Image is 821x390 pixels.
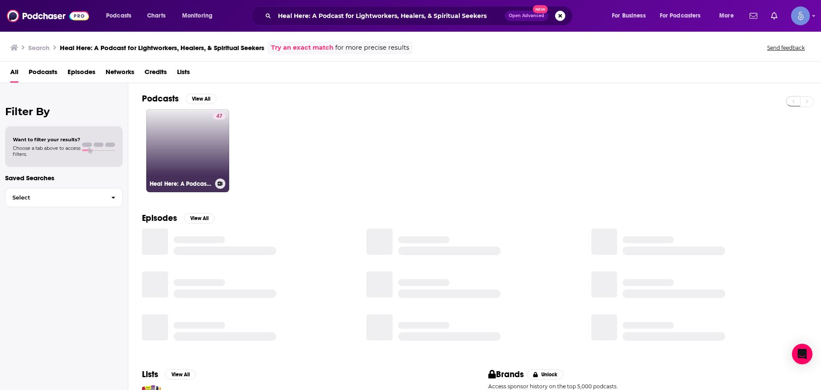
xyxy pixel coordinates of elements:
span: Choose a tab above to access filters. [13,145,80,157]
span: Want to filter your results? [13,137,80,143]
a: Lists [177,65,190,83]
span: 47 [216,112,222,121]
a: 47Heal Here: A Podcast for Lightworkers, Healers, & Spiritual Seekers [146,109,229,192]
button: Open AdvancedNew [505,11,548,21]
span: Podcasts [106,10,131,22]
a: Episodes [68,65,95,83]
button: View All [165,369,196,380]
h2: Episodes [142,213,177,223]
a: All [10,65,18,83]
button: open menu [100,9,142,23]
button: open menu [654,9,713,23]
a: Show notifications dropdown [768,9,781,23]
button: View All [186,94,216,104]
input: Search podcasts, credits, & more... [275,9,505,23]
button: open menu [713,9,744,23]
img: User Profile [791,6,810,25]
button: open menu [176,9,224,23]
span: For Podcasters [660,10,701,22]
button: Unlock [527,369,564,380]
h2: Brands [488,369,524,380]
span: For Business [612,10,646,22]
a: Try an exact match [271,43,334,53]
span: New [533,5,548,13]
span: Select [6,195,104,200]
a: EpisodesView All [142,213,215,223]
a: Networks [106,65,134,83]
div: Open Intercom Messenger [792,344,812,364]
h2: Filter By [5,105,123,118]
a: 47 [213,113,226,119]
p: Access sponsor history on the top 5,000 podcasts. [488,383,807,390]
h2: Podcasts [142,93,179,104]
a: PodcastsView All [142,93,216,104]
h3: Heal Here: A Podcast for Lightworkers, Healers, & Spiritual Seekers [150,180,212,188]
a: Podcasts [29,65,57,83]
span: Monitoring [182,10,213,22]
button: Select [5,188,123,207]
div: Search podcasts, credits, & more... [259,6,581,26]
span: Charts [147,10,165,22]
span: Logged in as Spiral5-G1 [791,6,810,25]
h3: Heal Here: A Podcast for Lightworkers, Healers, & Spiritual Seekers [60,44,264,52]
a: Credits [145,65,167,83]
img: Podchaser - Follow, Share and Rate Podcasts [7,8,89,24]
button: Show profile menu [791,6,810,25]
button: Send feedback [765,44,807,51]
button: View All [184,213,215,223]
p: Saved Searches [5,174,123,182]
button: open menu [606,9,656,23]
span: for more precise results [335,43,409,53]
span: Open Advanced [509,14,544,18]
span: More [719,10,734,22]
a: Show notifications dropdown [746,9,761,23]
h2: Lists [142,369,158,380]
a: Charts [142,9,171,23]
a: ListsView All [142,369,196,380]
h3: Search [28,44,50,52]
